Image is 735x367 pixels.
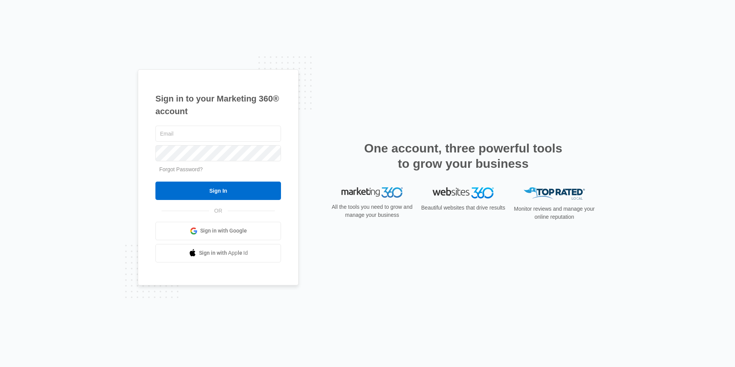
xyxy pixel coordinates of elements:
[511,205,597,221] p: Monitor reviews and manage your online reputation
[329,203,415,219] p: All the tools you need to grow and manage your business
[362,141,565,171] h2: One account, three powerful tools to grow your business
[200,227,247,235] span: Sign in with Google
[524,187,585,200] img: Top Rated Local
[199,249,248,257] span: Sign in with Apple Id
[155,92,281,118] h1: Sign in to your Marketing 360® account
[159,166,203,172] a: Forgot Password?
[433,187,494,198] img: Websites 360
[155,244,281,262] a: Sign in with Apple Id
[155,126,281,142] input: Email
[209,207,228,215] span: OR
[341,187,403,198] img: Marketing 360
[155,182,281,200] input: Sign In
[420,204,506,212] p: Beautiful websites that drive results
[155,222,281,240] a: Sign in with Google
